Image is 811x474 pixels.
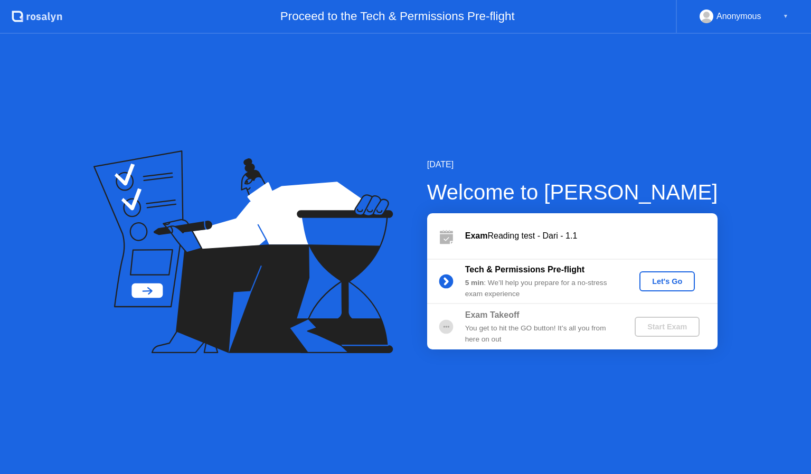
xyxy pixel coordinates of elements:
b: 5 min [465,279,484,287]
button: Let's Go [639,271,695,291]
div: Reading test - Dari - 1.1 [465,230,718,242]
div: Welcome to [PERSON_NAME] [427,176,718,208]
div: : We’ll help you prepare for a no-stress exam experience [465,278,617,299]
button: Start Exam [635,317,700,337]
div: You get to hit the GO button! It’s all you from here on out [465,323,617,345]
div: ▼ [783,10,788,23]
div: [DATE] [427,158,718,171]
div: Start Exam [639,323,695,331]
div: Let's Go [644,277,691,286]
b: Exam Takeoff [465,310,520,319]
b: Exam [465,231,488,240]
div: Anonymous [716,10,761,23]
b: Tech & Permissions Pre-flight [465,265,584,274]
